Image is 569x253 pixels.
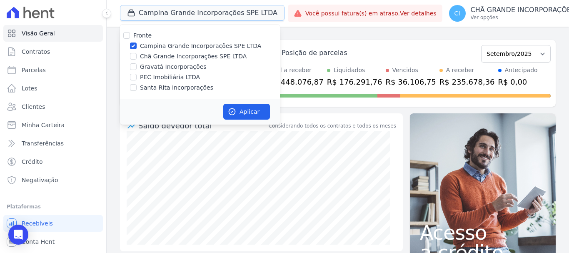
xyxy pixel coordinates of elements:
[3,233,103,250] a: Conta Hent
[7,202,100,212] div: Plataformas
[22,139,64,148] span: Transferências
[3,172,103,188] a: Negativação
[140,63,207,71] label: Gravatá Incorporações
[22,66,46,74] span: Parcelas
[268,66,324,75] div: Total a receber
[3,98,103,115] a: Clientes
[282,48,347,58] div: Posição de parcelas
[22,121,65,129] span: Minha Carteira
[269,122,396,130] div: Considerando todos os contratos e todos os meses
[22,158,43,166] span: Crédito
[3,135,103,152] a: Transferências
[120,5,284,21] button: Campina Grande Incorporações SPE LTDA
[327,76,382,88] div: R$ 176.291,76
[133,32,152,39] label: Fronte
[140,42,261,50] label: Campina Grande Incorporações SPE LTDA
[22,48,50,56] span: Contratos
[420,223,546,243] span: Acesso
[446,66,474,75] div: A receber
[3,215,103,232] a: Recebíveis
[268,76,324,88] div: R$ 448.076,87
[22,219,53,228] span: Recebíveis
[140,83,213,92] label: Santa Rita Incorporações
[3,43,103,60] a: Contratos
[3,62,103,78] a: Parcelas
[3,117,103,133] a: Minha Carteira
[498,76,538,88] div: R$ 0,00
[439,76,495,88] div: R$ 235.678,36
[334,66,365,75] div: Liquidados
[22,103,45,111] span: Clientes
[305,9,437,18] span: Você possui fatura(s) em atraso.
[3,153,103,170] a: Crédito
[138,120,267,131] div: Saldo devedor total
[140,73,200,82] label: PEC Imobiliária LTDA
[3,80,103,97] a: Lotes
[386,76,436,88] div: R$ 36.106,75
[223,104,270,120] button: Aplicar
[400,10,437,17] a: Ver detalhes
[392,66,418,75] div: Vencidos
[22,176,58,184] span: Negativação
[140,52,247,61] label: Chã Grande Incorporações SPE LTDA
[22,238,55,246] span: Conta Hent
[505,66,538,75] div: Antecipado
[454,10,460,16] span: CI
[3,25,103,42] a: Visão Geral
[22,84,37,93] span: Lotes
[8,225,28,245] div: Open Intercom Messenger
[22,29,55,38] span: Visão Geral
